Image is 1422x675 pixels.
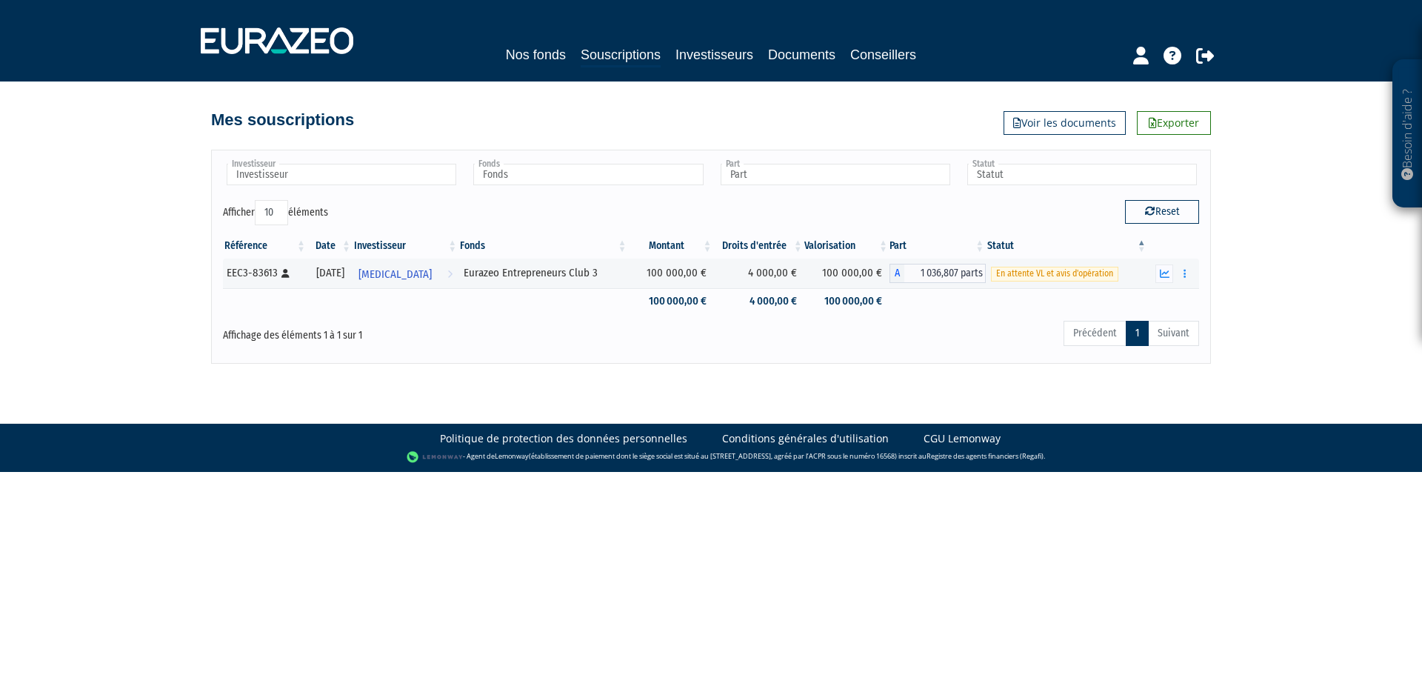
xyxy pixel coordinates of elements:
td: 100 000,00 € [629,288,714,314]
span: [MEDICAL_DATA] [358,261,432,288]
div: A - Eurazeo Entrepreneurs Club 3 [889,264,986,283]
img: logo-lemonway.png [407,450,464,465]
div: - Agent de (établissement de paiement dont le siège social est situé au [STREET_ADDRESS], agréé p... [15,450,1407,465]
a: Registre des agents financiers (Regafi) [927,451,1044,461]
th: Investisseur: activer pour trier la colonne par ordre croissant [353,233,458,259]
div: Eurazeo Entrepreneurs Club 3 [464,265,623,281]
th: Date: activer pour trier la colonne par ordre croissant [307,233,353,259]
div: EEC3-83613 [227,265,302,281]
i: Voir l'investisseur [447,261,453,288]
a: Nos fonds [506,44,566,65]
th: Montant: activer pour trier la colonne par ordre croissant [629,233,714,259]
a: Souscriptions [581,44,661,67]
a: Investisseurs [675,44,753,65]
div: [DATE] [313,265,347,281]
span: En attente VL et avis d'opération [991,267,1118,281]
i: [Français] Personne physique [281,269,290,278]
th: Référence : activer pour trier la colonne par ordre croissant [223,233,307,259]
button: Reset [1125,200,1199,224]
div: Affichage des éléments 1 à 1 sur 1 [223,319,617,343]
a: Politique de protection des données personnelles [440,431,687,446]
h4: Mes souscriptions [211,111,354,129]
a: [MEDICAL_DATA] [353,259,458,288]
a: Exporter [1137,111,1211,135]
td: 100 000,00 € [804,259,889,288]
p: Besoin d'aide ? [1399,67,1416,201]
th: Statut : activer pour trier la colonne par ordre d&eacute;croissant [986,233,1148,259]
select: Afficheréléments [255,200,288,225]
th: Part: activer pour trier la colonne par ordre croissant [889,233,986,259]
th: Valorisation: activer pour trier la colonne par ordre croissant [804,233,889,259]
span: A [889,264,904,283]
a: Lemonway [495,451,529,461]
td: 4 000,00 € [714,288,804,314]
img: 1732889491-logotype_eurazeo_blanc_rvb.png [201,27,353,54]
a: Conseillers [850,44,916,65]
a: 1 [1126,321,1149,346]
a: Conditions générales d'utilisation [722,431,889,446]
th: Droits d'entrée: activer pour trier la colonne par ordre croissant [714,233,804,259]
td: 100 000,00 € [629,259,714,288]
label: Afficher éléments [223,200,328,225]
a: Documents [768,44,835,65]
th: Fonds: activer pour trier la colonne par ordre croissant [458,233,628,259]
td: 4 000,00 € [714,259,804,288]
span: 1 036,807 parts [904,264,986,283]
a: CGU Lemonway [924,431,1001,446]
a: Voir les documents [1004,111,1126,135]
td: 100 000,00 € [804,288,889,314]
